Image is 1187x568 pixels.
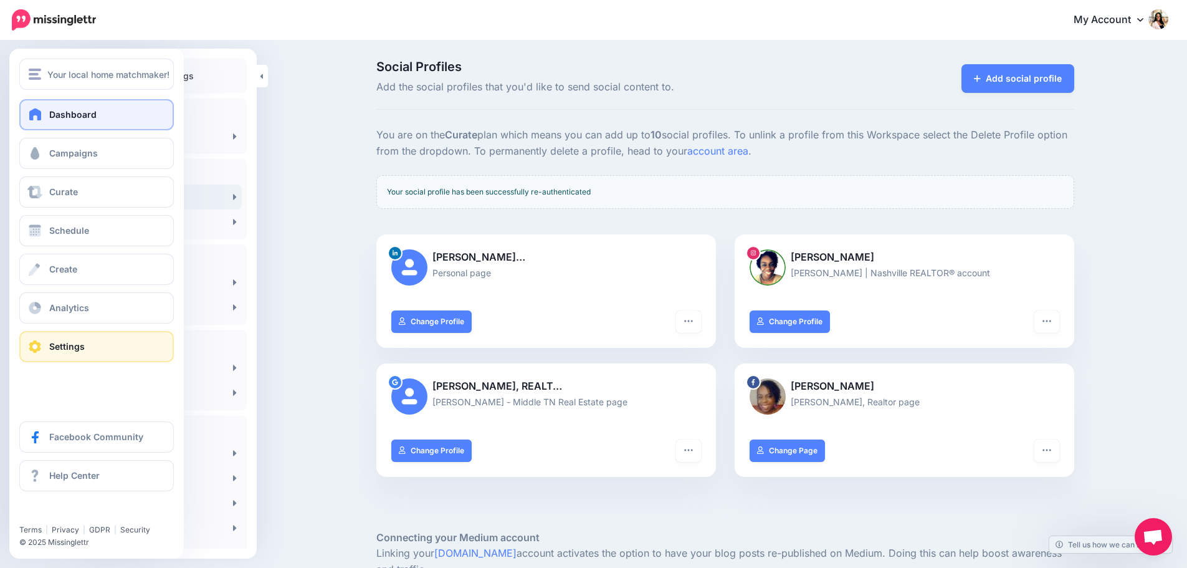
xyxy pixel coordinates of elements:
[19,507,114,519] iframe: Twitter Follow Button
[1049,536,1172,553] a: Tell us how we can improve
[391,378,701,395] p: [PERSON_NAME], REALT…
[19,138,174,169] a: Campaigns
[49,302,89,313] span: Analytics
[376,530,1074,546] h5: Connecting your Medium account
[49,470,100,481] span: Help Center
[49,341,85,352] span: Settings
[49,225,89,236] span: Schedule
[750,249,1059,266] p: [PERSON_NAME]
[19,331,174,362] a: Settings
[1061,5,1168,36] a: My Account
[49,186,78,197] span: Curate
[434,547,517,559] a: [DOMAIN_NAME]
[391,249,427,286] img: user_default_image.png
[19,460,174,491] a: Help Center
[89,525,110,534] a: GDPR
[19,421,174,453] a: Facebook Community
[19,254,174,285] a: Create
[376,79,836,95] span: Add the social profiles that you'd like to send social content to.
[83,525,85,534] span: |
[750,249,786,286] img: 158779270_295571485318272_2406237059344444823_n-bsa106676.jpg
[750,310,830,333] a: Change Profile
[391,378,427,415] img: user_default_image.png
[47,67,169,82] span: Your local home matchmaker!
[49,109,97,120] span: Dashboard
[49,431,143,442] span: Facebook Community
[687,145,748,157] a: account area
[49,264,77,274] span: Create
[651,128,662,141] b: 10
[376,127,1074,160] p: You are on the plan which means you can add up to social profiles. To unlink a profile from this ...
[19,59,174,90] button: Your local home matchmaker!
[19,536,181,549] li: © 2025 Missinglettr
[114,525,117,534] span: |
[391,310,472,333] a: Change Profile
[750,266,1059,280] p: [PERSON_NAME] | Nashville REALTOR® account
[1135,518,1172,556] a: Open chat
[120,525,150,534] a: Security
[445,128,477,141] b: Curate
[29,69,41,80] img: menu.png
[19,215,174,246] a: Schedule
[49,148,98,158] span: Campaigns
[19,525,42,534] a: Terms
[750,440,825,462] a: Change Page
[750,378,1059,395] p: [PERSON_NAME]
[391,395,701,409] p: [PERSON_NAME] - Middle TN Real Estate page
[19,292,174,324] a: Analytics
[19,176,174,208] a: Curate
[12,9,96,31] img: Missinglettr
[391,266,701,280] p: Personal page
[391,440,472,462] a: Change Profile
[391,249,701,266] p: [PERSON_NAME]…
[750,378,786,415] img: 272913382_521481449398082_6923697320015128503_n-bsa114668.jpg
[750,395,1059,409] p: [PERSON_NAME], Realtor page
[376,60,836,73] span: Social Profiles
[45,525,48,534] span: |
[19,99,174,130] a: Dashboard
[376,175,1074,209] div: Your social profile has been successfully re-authenticated
[52,525,79,534] a: Privacy
[961,64,1074,93] a: Add social profile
